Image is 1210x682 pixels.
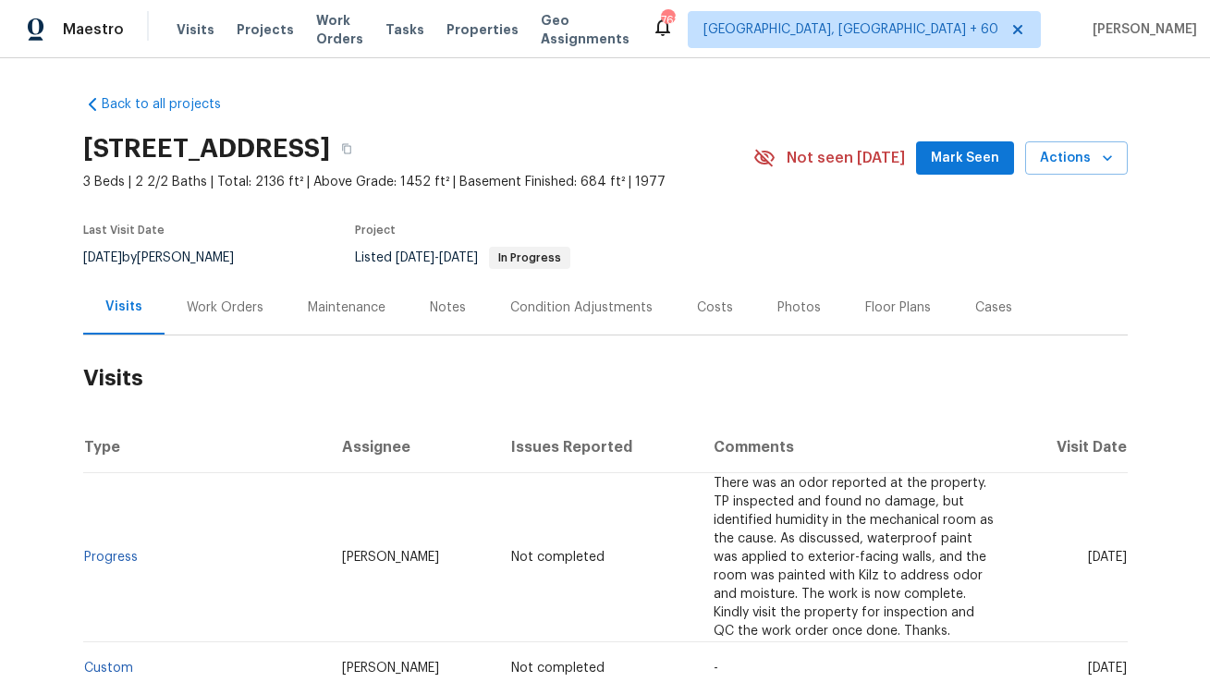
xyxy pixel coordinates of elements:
[342,662,439,675] span: [PERSON_NAME]
[327,421,497,473] th: Assignee
[661,11,674,30] div: 762
[84,551,138,564] a: Progress
[396,251,478,264] span: -
[316,11,363,48] span: Work Orders
[83,95,261,114] a: Back to all projects
[777,298,821,317] div: Photos
[511,662,605,675] span: Not completed
[83,421,327,473] th: Type
[1012,421,1128,473] th: Visit Date
[510,298,653,317] div: Condition Adjustments
[1025,141,1128,176] button: Actions
[385,23,424,36] span: Tasks
[703,20,998,39] span: [GEOGRAPHIC_DATA], [GEOGRAPHIC_DATA] + 60
[63,20,124,39] span: Maestro
[865,298,931,317] div: Floor Plans
[511,551,605,564] span: Not completed
[1088,551,1127,564] span: [DATE]
[787,149,905,167] span: Not seen [DATE]
[714,662,718,675] span: -
[1040,147,1113,170] span: Actions
[330,132,363,165] button: Copy Address
[916,141,1014,176] button: Mark Seen
[446,20,519,39] span: Properties
[396,251,434,264] span: [DATE]
[83,335,1128,421] h2: Visits
[355,225,396,236] span: Project
[439,251,478,264] span: [DATE]
[697,298,733,317] div: Costs
[187,298,263,317] div: Work Orders
[177,20,214,39] span: Visits
[237,20,294,39] span: Projects
[355,251,570,264] span: Listed
[83,247,256,269] div: by [PERSON_NAME]
[496,421,699,473] th: Issues Reported
[1088,662,1127,675] span: [DATE]
[975,298,1012,317] div: Cases
[84,662,133,675] a: Custom
[931,147,999,170] span: Mark Seen
[105,298,142,316] div: Visits
[699,421,1012,473] th: Comments
[83,225,165,236] span: Last Visit Date
[342,551,439,564] span: [PERSON_NAME]
[83,251,122,264] span: [DATE]
[430,298,466,317] div: Notes
[1085,20,1197,39] span: [PERSON_NAME]
[714,477,994,638] span: There was an odor reported at the property. TP inspected and found no damage, but identified humi...
[308,298,385,317] div: Maintenance
[83,173,753,191] span: 3 Beds | 2 2/2 Baths | Total: 2136 ft² | Above Grade: 1452 ft² | Basement Finished: 684 ft² | 1977
[541,11,629,48] span: Geo Assignments
[491,252,568,263] span: In Progress
[83,140,330,158] h2: [STREET_ADDRESS]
